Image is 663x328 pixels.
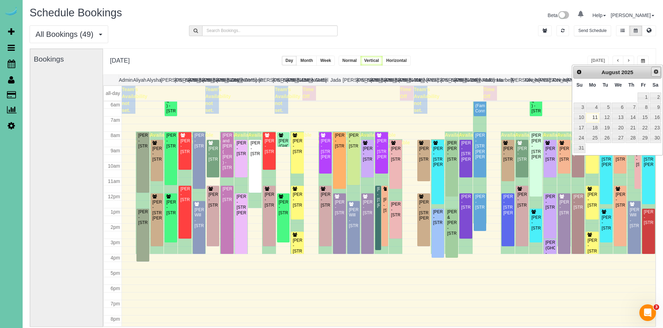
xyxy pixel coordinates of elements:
[248,132,269,145] span: Available time
[202,25,338,36] input: Search Bookings..
[316,56,335,66] button: Week
[650,123,661,133] a: 23
[615,82,622,88] span: Wednesday
[445,132,466,145] span: Available time
[110,56,130,64] h2: [DATE]
[234,132,255,145] span: Available time
[278,138,288,160] div: [PERSON_NAME] (GHC) - [STREET_ADDRESS]
[441,75,455,85] th: [PERSON_NAME]
[108,178,120,184] span: 11am
[587,56,609,66] button: [DATE]
[497,75,511,85] th: Marbelly
[650,93,661,102] a: 2
[654,304,659,310] span: 3
[629,207,639,229] div: [PERSON_NAME] Will - [STREET_ADDRESS]
[111,209,120,215] span: 1pm
[625,123,637,133] a: 21
[574,113,585,122] a: 10
[431,140,452,152] span: Available time
[545,194,555,210] div: [PERSON_NAME] - [STREET_ADDRESS]
[4,7,18,17] img: Automaid Logo
[262,132,283,145] span: Available time
[111,316,120,322] span: 8pm
[297,56,317,66] button: Month
[524,75,538,85] th: Nikole
[548,13,569,18] a: Beta
[611,13,654,18] a: [PERSON_NAME]
[111,255,120,261] span: 4pm
[374,132,396,145] span: Available time
[586,123,599,133] a: 18
[377,138,386,160] div: [PERSON_NAME] - [STREET_ADDRESS][PERSON_NAME]
[468,75,482,85] th: Lola
[639,304,656,321] iframe: Intercom live chat
[414,87,439,113] span: Team's Availability not set.
[30,25,108,43] button: All Bookings (49)
[147,75,160,85] th: Alysha
[398,75,412,85] th: [PERSON_NAME]
[385,75,398,85] th: [PERSON_NAME]
[391,202,401,218] div: [PERSON_NAME] - [STREET_ADDRESS]
[433,209,443,225] div: [PERSON_NAME] - [STREET_ADDRESS]
[539,75,553,85] th: [PERSON_NAME]
[413,75,427,85] th: Kasi
[222,133,232,170] div: [PERSON_NAME] and [PERSON_NAME] ( [PERSON_NAME] ) - [STREET_ADDRESS]
[586,113,599,122] a: 11
[612,113,625,122] a: 13
[175,75,189,85] th: [PERSON_NAME]
[600,123,611,133] a: 19
[615,192,625,208] div: [PERSON_NAME] - [STREET_ADDRESS]
[194,207,204,229] div: [PERSON_NAME] Will - [STREET_ADDRESS]
[334,200,344,216] div: [PERSON_NAME] - [STREET_ADDRESS]
[152,200,162,221] div: [PERSON_NAME] - [STREET_ADDRESS][PERSON_NAME]
[651,67,661,77] a: Next
[559,200,569,216] div: [PERSON_NAME] - [STREET_ADDRESS]
[625,103,637,112] a: 7
[111,117,120,123] span: 7am
[557,132,578,145] span: Available time
[339,56,361,66] button: Normal
[166,133,176,149] div: [PERSON_NAME] - [STREET_ADDRESS]
[111,240,120,245] span: 3pm
[574,67,584,77] a: Prev
[111,224,120,230] span: 2pm
[644,146,654,168] div: [PERSON_NAME] - [STREET_ADDRESS][PERSON_NAME]
[483,87,495,99] span: Time Off
[111,148,120,153] span: 9am
[377,186,379,208] div: [PERSON_NAME] - [STREET_ADDRESS][PERSON_NAME]
[332,132,354,145] span: Available time
[108,163,120,169] span: 10am
[383,197,386,213] div: [PERSON_NAME] - [STREET_ADDRESS]
[259,75,273,85] th: [PERSON_NAME]
[419,200,428,221] div: [PERSON_NAME] - [STREET_ADDRESS][PERSON_NAME]
[455,75,468,85] th: [PERSON_NAME]
[461,194,471,210] div: [PERSON_NAME] - [STREET_ADDRESS]
[447,209,457,236] div: [PERSON_NAME] & [PERSON_NAME] - [STREET_ADDRESS]
[600,103,611,112] a: 5
[483,75,497,85] th: Makenna
[574,123,585,133] a: 17
[282,56,297,66] button: Day
[136,132,157,145] span: Available time
[427,75,441,85] th: [PERSON_NAME]
[644,209,654,225] div: [PERSON_NAME] - [STREET_ADDRESS]
[586,133,599,143] a: 25
[587,238,597,254] div: [PERSON_NAME] - [STREET_ADDRESS]
[220,132,241,145] span: Available time
[111,133,120,138] span: 8am
[178,132,199,145] span: Available time
[292,192,302,208] div: [PERSON_NAME] - [STREET_ADDRESS]
[292,238,302,254] div: [PERSON_NAME] - [STREET_ADDRESS]
[203,75,216,85] th: [PERSON_NAME]
[161,75,175,85] th: [PERSON_NAME]
[625,133,637,143] a: 28
[111,270,120,276] span: 5pm
[321,192,330,208] div: [PERSON_NAME] - [STREET_ADDRESS]
[621,69,633,75] span: 2025
[612,123,625,133] a: 20
[601,69,620,75] span: August
[119,75,133,85] th: Admin
[589,82,596,88] span: Monday
[35,30,97,39] span: All Bookings (49)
